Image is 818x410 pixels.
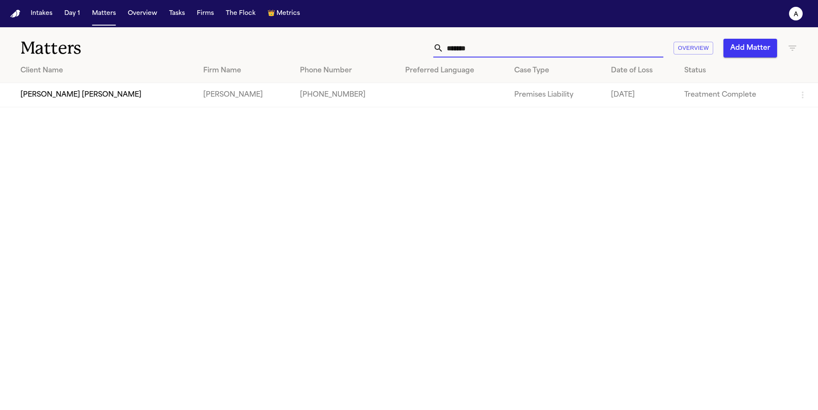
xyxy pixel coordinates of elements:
[300,66,391,76] div: Phone Number
[604,83,677,107] td: [DATE]
[61,6,84,21] button: Day 1
[514,66,597,76] div: Case Type
[89,6,119,21] button: Matters
[507,83,604,107] td: Premises Liability
[684,66,784,76] div: Status
[723,39,777,57] button: Add Matter
[405,66,501,76] div: Preferred Language
[10,10,20,18] img: Finch Logo
[264,6,303,21] button: crownMetrics
[196,83,294,107] td: [PERSON_NAME]
[203,66,287,76] div: Firm Name
[10,10,20,18] a: Home
[611,66,671,76] div: Date of Loss
[677,83,791,107] td: Treatment Complete
[124,6,161,21] button: Overview
[293,83,398,107] td: [PHONE_NUMBER]
[27,6,56,21] button: Intakes
[20,37,247,59] h1: Matters
[674,42,713,55] button: Overview
[222,6,259,21] button: The Flock
[193,6,217,21] button: Firms
[20,66,190,76] div: Client Name
[166,6,188,21] button: Tasks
